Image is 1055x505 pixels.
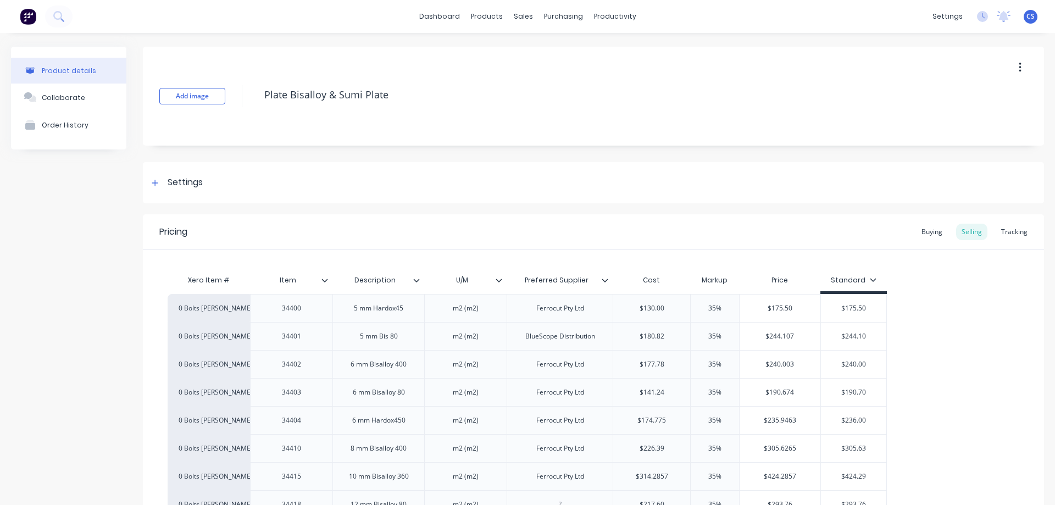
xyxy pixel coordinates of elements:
[351,329,407,343] div: 5 mm Bis 80
[438,301,493,315] div: m2 (m2)
[42,121,88,129] div: Order History
[179,303,239,313] div: 0 Bolts [PERSON_NAME]
[11,84,126,111] button: Collaborate
[250,267,326,294] div: Item
[345,301,412,315] div: 5 mm Hardox45
[179,359,239,369] div: 0 Bolts [PERSON_NAME]
[179,471,239,481] div: 0 Bolts [PERSON_NAME]
[527,413,593,428] div: Ferrocut Pty Ltd
[250,269,332,291] div: Item
[956,224,987,240] div: Selling
[168,406,887,434] div: 0 Bolts [PERSON_NAME]344046 mm Hardox450m2 (m2)Ferrocut Pty Ltd$174.77535%$235.9463$236.00
[438,329,493,343] div: m2 (m2)
[438,441,493,456] div: m2 (m2)
[264,413,319,428] div: 34404
[687,463,742,490] div: 35%
[507,267,606,294] div: Preferred Supplier
[264,469,319,484] div: 34415
[424,269,507,291] div: U/M
[264,385,319,399] div: 34403
[179,387,239,397] div: 0 Bolts [PERSON_NAME]
[179,415,239,425] div: 0 Bolts [PERSON_NAME]
[264,357,319,371] div: 34402
[821,463,887,490] div: $424.29
[613,351,690,378] div: $177.78
[687,295,742,322] div: 35%
[332,267,418,294] div: Description
[527,385,593,399] div: Ferrocut Pty Ltd
[821,323,887,350] div: $244.10
[168,350,887,378] div: 0 Bolts [PERSON_NAME]344026 mm Bisalloy 400m2 (m2)Ferrocut Pty Ltd$177.7835%$240.003$240.00
[344,385,414,399] div: 6 mm Bisalloy 80
[613,323,690,350] div: $180.82
[342,441,415,456] div: 8 mm Bisalloy 400
[821,295,887,322] div: $175.50
[168,322,887,350] div: 0 Bolts [PERSON_NAME]344015 mm Bis 80m2 (m2)BlueScope Distribution$180.8235%$244.107$244.10
[996,224,1033,240] div: Tracking
[613,295,690,322] div: $130.00
[538,8,588,25] div: purchasing
[613,435,690,462] div: $226.39
[438,413,493,428] div: m2 (m2)
[264,441,319,456] div: 34410
[159,225,187,238] div: Pricing
[168,378,887,406] div: 0 Bolts [PERSON_NAME]344036 mm Bisalloy 80m2 (m2)Ferrocut Pty Ltd$141.2435%$190.674$190.70
[687,407,742,434] div: 35%
[739,269,820,291] div: Price
[740,435,820,462] div: $305.6265
[613,269,690,291] div: Cost
[527,301,593,315] div: Ferrocut Pty Ltd
[916,224,948,240] div: Buying
[821,435,887,462] div: $305.63
[438,357,493,371] div: m2 (m2)
[687,323,742,350] div: 35%
[168,176,203,190] div: Settings
[740,351,820,378] div: $240.003
[42,93,85,102] div: Collaborate
[613,379,690,406] div: $141.24
[740,295,820,322] div: $175.50
[690,269,739,291] div: Markup
[687,435,742,462] div: 35%
[1026,12,1035,21] span: CS
[740,407,820,434] div: $235.9463
[740,379,820,406] div: $190.674
[168,462,887,490] div: 0 Bolts [PERSON_NAME]3441510 mm Bisalloy 360m2 (m2)Ferrocut Pty Ltd$314.285735%$424.2857$424.29
[259,82,953,108] textarea: Plate Bisalloy & Sumi Plate
[821,379,887,406] div: $190.70
[342,357,415,371] div: 6 mm Bisalloy 400
[740,323,820,350] div: $244.107
[517,329,604,343] div: BlueScope Distribution
[343,413,414,428] div: 6 mm Hardox450
[159,88,225,104] button: Add image
[264,329,319,343] div: 34401
[424,267,500,294] div: U/M
[831,275,876,285] div: Standard
[927,8,968,25] div: settings
[340,469,418,484] div: 10 mm Bisalloy 360
[264,301,319,315] div: 34400
[507,269,613,291] div: Preferred Supplier
[179,331,239,341] div: 0 Bolts [PERSON_NAME]
[613,407,690,434] div: $174.775
[588,8,642,25] div: productivity
[168,269,250,291] div: Xero Item #
[332,269,424,291] div: Description
[527,357,593,371] div: Ferrocut Pty Ltd
[527,441,593,456] div: Ferrocut Pty Ltd
[414,8,465,25] a: dashboard
[11,111,126,138] button: Order History
[438,469,493,484] div: m2 (m2)
[740,463,820,490] div: $424.2857
[508,8,538,25] div: sales
[613,463,690,490] div: $314.2857
[687,351,742,378] div: 35%
[168,434,887,462] div: 0 Bolts [PERSON_NAME]344108 mm Bisalloy 400m2 (m2)Ferrocut Pty Ltd$226.3935%$305.6265$305.63
[821,351,887,378] div: $240.00
[179,443,239,453] div: 0 Bolts [PERSON_NAME]
[20,8,36,25] img: Factory
[438,385,493,399] div: m2 (m2)
[527,469,593,484] div: Ferrocut Pty Ltd
[465,8,508,25] div: products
